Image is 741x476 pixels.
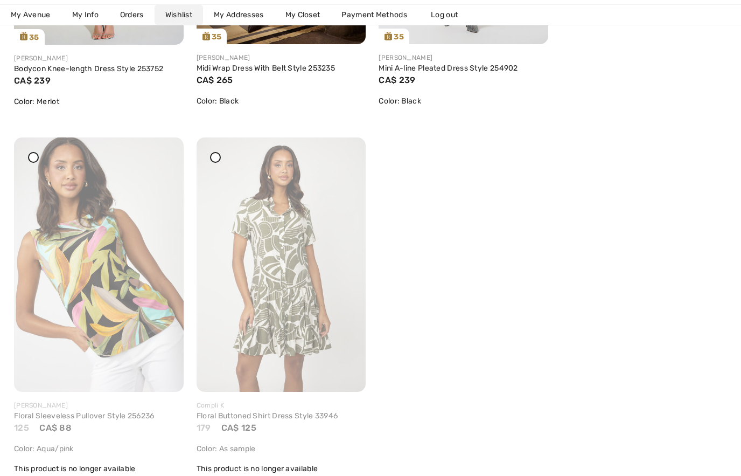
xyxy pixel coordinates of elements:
div: [PERSON_NAME] [14,401,184,410]
p: This product is no longer available [14,463,184,474]
a: Wishlist [155,5,203,25]
span: CA$ 265 [197,75,233,85]
div: Color: As sample [197,443,366,454]
span: 125 [14,423,29,433]
div: [PERSON_NAME] [197,53,366,63]
a: Bodycon Knee-length Dress Style 253752 [14,64,163,73]
span: CA$ 125 [221,423,256,433]
a: Orders [109,5,155,25]
a: My Info [61,5,109,25]
a: My Closet [275,5,331,25]
span: My Avenue [11,9,51,20]
img: compli-k-dresses-jumpsuits-as-sample_732933946_4_b269_search.jpg [197,137,366,392]
div: [PERSON_NAME] [14,53,184,63]
div: Color: Aqua/pink [14,443,184,454]
a: Floral Buttoned Shirt Dress Style 33946 [197,411,338,420]
div: Compli K [197,401,366,410]
a: Midi Wrap Dress With Belt Style 253235 [197,64,335,73]
div: Color: Black [197,95,366,107]
a: Floral Sleeveless Pullover Style 256236 [14,411,155,420]
p: This product is no longer available [197,463,366,474]
span: CA$ 239 [14,75,51,86]
a: Mini A-line Pleated Dress Style 254902 [379,64,518,73]
a: Log out [420,5,479,25]
a: My Addresses [203,5,275,25]
span: 179 [197,423,211,433]
div: [PERSON_NAME] [379,53,548,63]
div: Color: Merlot [14,96,184,107]
img: frank-lyman-tops-aqua-pink_256236_3_b126_search.jpg [14,137,184,392]
div: Color: Black [379,95,548,107]
span: CA$ 88 [39,423,72,433]
a: Payment Methods [331,5,418,25]
span: CA$ 239 [379,75,415,85]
